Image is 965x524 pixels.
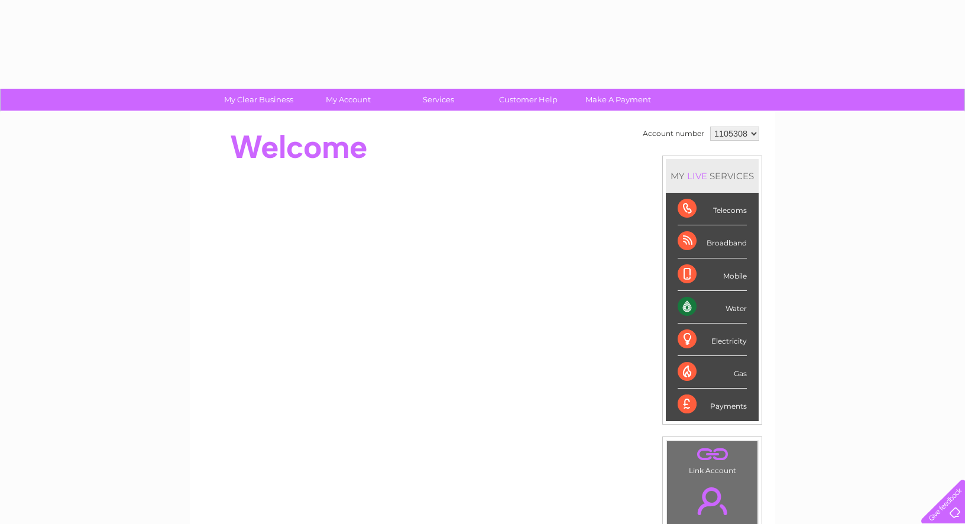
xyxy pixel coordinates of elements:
a: . [670,480,754,522]
td: Link Account [666,441,758,478]
div: Broadband [678,225,747,258]
a: My Clear Business [210,89,307,111]
div: Electricity [678,324,747,356]
div: LIVE [685,170,710,182]
div: Mobile [678,258,747,291]
a: Services [390,89,487,111]
div: MY SERVICES [666,159,759,193]
div: Gas [678,356,747,389]
a: My Account [300,89,397,111]
div: Water [678,291,747,324]
td: Account number [640,124,707,144]
a: Customer Help [480,89,577,111]
div: Payments [678,389,747,421]
a: Make A Payment [569,89,667,111]
a: . [670,444,754,465]
div: Telecoms [678,193,747,225]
